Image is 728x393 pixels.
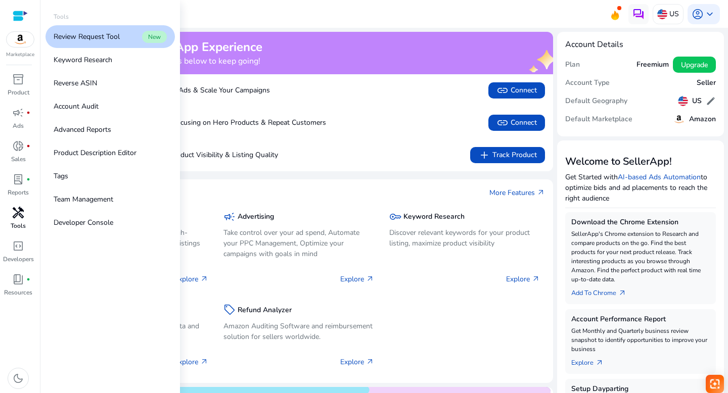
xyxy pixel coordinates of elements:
[12,240,24,252] span: code_blocks
[4,288,32,297] p: Resources
[54,217,113,228] p: Developer Console
[618,289,626,297] span: arrow_outward
[174,274,208,284] p: Explore
[565,172,716,204] p: Get Started with to optimize bids and ad placements to reach the right audience
[496,117,537,129] span: Connect
[489,187,545,198] a: More Featuresarrow_outward
[54,124,111,135] p: Advanced Reports
[13,121,24,130] p: Ads
[618,172,701,182] a: AI-based Ads Automation
[223,211,236,223] span: campaign
[532,275,540,283] span: arrow_outward
[389,211,401,223] span: key
[142,31,167,43] span: New
[26,277,30,281] span: fiber_manual_record
[571,326,710,354] p: Get Monthly and Quarterly business review snapshot to identify opportunities to improve your busi...
[6,51,34,59] p: Marketplace
[200,358,208,366] span: arrow_outward
[54,31,120,42] p: Review Request Tool
[389,227,540,249] p: Discover relevant keywords for your product listing, maximize product visibility
[54,78,97,88] p: Reverse ASIN
[488,82,545,99] button: linkConnect
[704,8,716,20] span: keyboard_arrow_down
[673,113,685,125] img: amazon.svg
[571,354,612,368] a: Explorearrow_outward
[678,96,688,106] img: us.svg
[681,60,708,70] span: Upgrade
[669,5,679,23] p: US
[8,88,29,97] p: Product
[496,117,509,129] span: link
[12,173,24,185] span: lab_profile
[238,213,274,221] h5: Advertising
[488,115,545,131] button: linkConnect
[478,149,490,161] span: add
[571,315,710,324] h5: Account Performance Report
[706,96,716,106] span: edit
[54,12,69,21] p: Tools
[12,207,24,219] span: handyman
[3,255,34,264] p: Developers
[54,148,136,158] p: Product Description Editor
[200,275,208,283] span: arrow_outward
[565,61,580,69] h5: Plan
[7,32,34,47] img: amazon.svg
[692,8,704,20] span: account_circle
[565,97,627,106] h5: Default Geography
[673,57,716,73] button: Upgrade
[26,177,30,181] span: fiber_manual_record
[54,101,99,112] p: Account Audit
[8,188,29,197] p: Reports
[223,227,374,259] p: Take control over your ad spend, Automate your PPC Management, Optimize your campaigns with goals...
[12,372,24,384] span: dark_mode
[54,171,68,181] p: Tags
[565,79,610,87] h5: Account Type
[565,40,716,50] h4: Account Details
[506,274,540,284] p: Explore
[403,213,465,221] h5: Keyword Research
[223,321,374,342] p: Amazon Auditing Software and reimbursement solution for sellers worldwide.
[478,149,537,161] span: Track Product
[54,194,113,205] p: Team Management
[565,156,716,168] h3: Welcome to SellerApp!
[496,84,509,96] span: link
[12,73,24,85] span: inventory_2
[340,274,374,284] p: Explore
[71,117,326,128] p: Boost Sales by Focusing on Hero Products & Repeat Customers
[12,107,24,119] span: campaign
[537,188,545,197] span: arrow_outward
[12,273,24,285] span: book_4
[26,144,30,148] span: fiber_manual_record
[689,115,716,124] h5: Amazon
[366,358,374,366] span: arrow_outward
[496,84,537,96] span: Connect
[11,221,26,230] p: Tools
[571,218,710,227] h5: Download the Chrome Extension
[174,357,208,367] p: Explore
[340,357,374,367] p: Explore
[238,306,292,315] h5: Refund Analyzer
[470,147,545,163] button: addTrack Product
[697,79,716,87] h5: Seller
[26,111,30,115] span: fiber_manual_record
[636,61,669,69] h5: Freemium
[692,97,702,106] h5: US
[571,284,634,298] a: Add To Chrome
[565,115,632,124] h5: Default Marketplace
[657,9,667,19] img: us.svg
[596,359,604,367] span: arrow_outward
[223,304,236,316] span: sell
[11,155,26,164] p: Sales
[366,275,374,283] span: arrow_outward
[12,140,24,152] span: donut_small
[54,55,112,65] p: Keyword Research
[571,229,710,284] p: SellerApp's Chrome extension to Research and compare products on the go. Find the best products f...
